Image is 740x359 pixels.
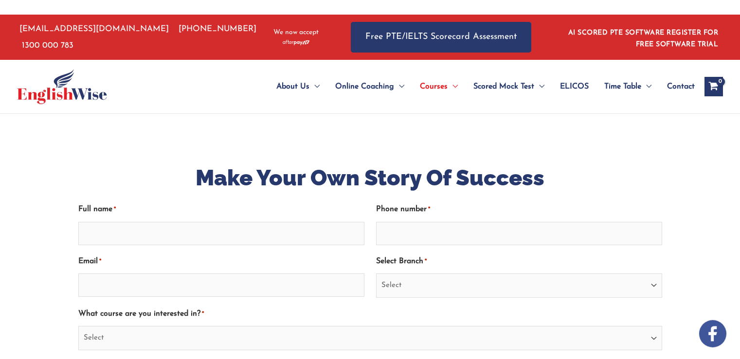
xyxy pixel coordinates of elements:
[78,201,116,217] label: Full name
[466,70,552,104] a: Scored Mock TestMenu Toggle
[448,70,458,104] span: Menu Toggle
[17,25,169,33] a: [EMAIL_ADDRESS][DOMAIN_NAME]
[78,306,204,322] label: What course are you interested in?
[351,22,531,53] a: Free PTE/IELTS Scorecard Assessment
[699,320,726,347] img: white-facebook.png
[394,70,404,104] span: Menu Toggle
[552,70,596,104] a: ELICOS
[596,70,659,104] a: Time TableMenu Toggle
[17,69,107,104] img: cropped-ew-logo
[560,70,589,104] span: ELICOS
[78,253,101,269] label: Email
[659,70,695,104] a: Contact
[604,70,641,104] span: Time Table
[568,29,719,48] a: AI SCORED PTE SOFTWARE REGISTER FOR FREE SOFTWARE TRIAL
[335,70,394,104] span: Online Coaching
[562,21,723,53] aside: Header Widget 1
[473,70,534,104] span: Scored Mock Test
[276,70,309,104] span: About Us
[253,70,695,104] nav: Site Navigation: Main Menu
[269,70,327,104] a: About UsMenu Toggle
[22,41,73,50] a: 1300 000 783
[273,28,319,37] span: We now accept
[376,201,430,217] label: Phone number
[667,70,695,104] span: Contact
[420,70,448,104] span: Courses
[704,77,723,96] a: View Shopping Cart, empty
[327,70,412,104] a: Online CoachingMenu Toggle
[376,253,427,269] label: Select Branch
[283,40,309,45] img: Afterpay-Logo
[534,70,544,104] span: Menu Toggle
[309,70,320,104] span: Menu Toggle
[78,162,662,193] h1: Make Your Own Story Of Success
[179,25,256,33] a: [PHONE_NUMBER]
[412,70,466,104] a: CoursesMenu Toggle
[641,70,651,104] span: Menu Toggle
